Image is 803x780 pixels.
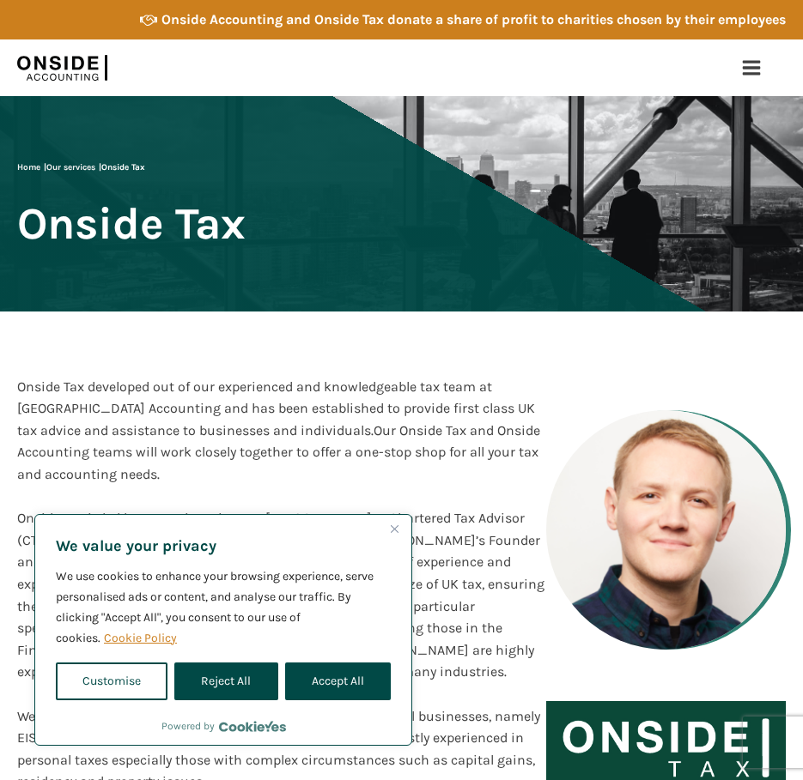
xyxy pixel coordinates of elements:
div: We value your privacy [34,514,412,746]
a: Cookie Policy [103,630,178,646]
div: Onside Accounting and Onside Tax donate a share of profit to charities chosen by their employees [161,9,786,31]
p: We use cookies to enhance your browsing experience, serve personalised ads or content, and analys... [56,566,391,649]
span: Onside Tax [101,162,145,172]
img: Close [391,525,398,533]
img: Onside Accounting [17,46,107,89]
button: Customise [56,662,167,700]
span: Onside Tax [17,200,246,247]
a: Our services [46,162,95,172]
span: | | [17,162,145,172]
p: We value your privacy [56,535,391,556]
div: Onside Tax developed out of our experienced and knowledgeable tax team at [GEOGRAPHIC_DATA] Accou... [17,376,546,486]
button: Close [384,518,405,539]
button: Accept All [285,662,391,700]
span: Our Onside Tax and Onside Accounting teams will work closely together to offer a one-stop shop fo... [17,422,540,482]
a: Home [17,162,40,172]
a: Visit CookieYes website [219,721,286,732]
div: Powered by [161,717,286,735]
button: Reject All [174,662,277,700]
